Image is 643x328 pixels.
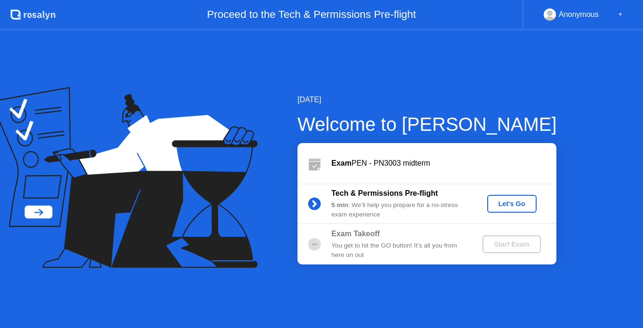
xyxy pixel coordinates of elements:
[559,8,599,21] div: Anonymous
[487,195,537,213] button: Let's Go
[331,159,352,167] b: Exam
[297,94,557,105] div: [DATE]
[331,200,467,220] div: : We’ll help you prepare for a no-stress exam experience
[482,235,540,253] button: Start Exam
[331,201,348,208] b: 5 min
[491,200,533,208] div: Let's Go
[618,8,623,21] div: ▼
[297,110,557,138] div: Welcome to [PERSON_NAME]
[331,158,556,169] div: PEN - PN3003 midterm
[331,189,438,197] b: Tech & Permissions Pre-flight
[486,240,537,248] div: Start Exam
[331,241,467,260] div: You get to hit the GO button! It’s all you from here on out
[331,230,380,238] b: Exam Takeoff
